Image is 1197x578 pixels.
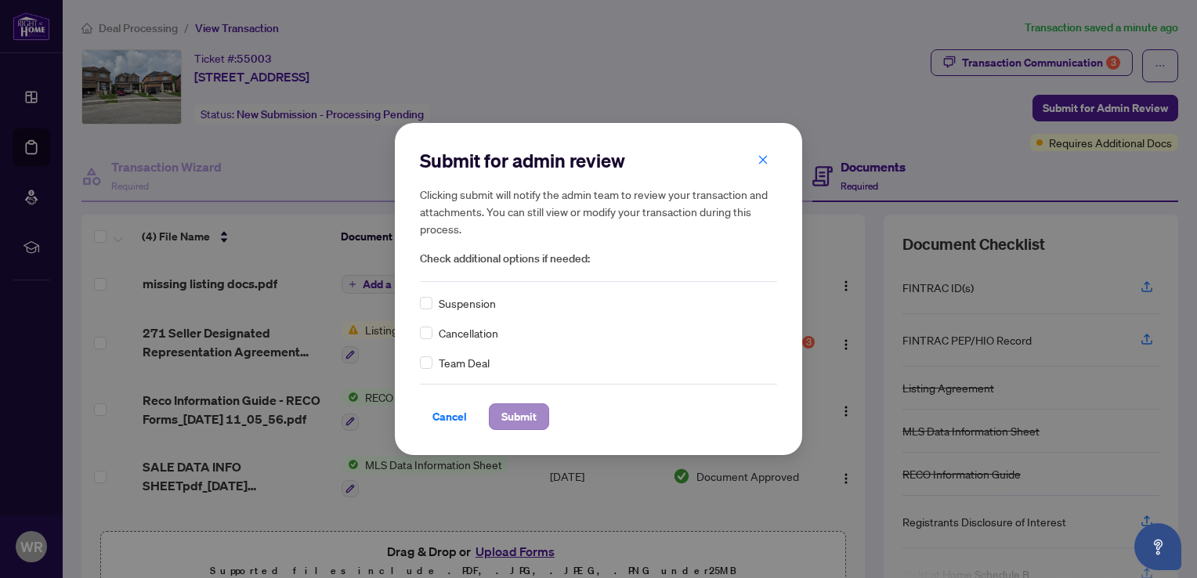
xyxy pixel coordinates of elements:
span: close [758,154,768,165]
button: Open asap [1134,523,1181,570]
button: Submit [489,403,549,430]
h5: Clicking submit will notify the admin team to review your transaction and attachments. You can st... [420,186,777,237]
span: Suspension [439,294,496,312]
button: Cancel [420,403,479,430]
span: Team Deal [439,354,490,371]
span: Submit [501,404,537,429]
span: Cancel [432,404,467,429]
h2: Submit for admin review [420,148,777,173]
span: Check additional options if needed: [420,250,777,268]
span: Cancellation [439,324,498,341]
